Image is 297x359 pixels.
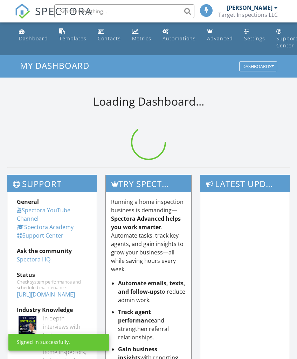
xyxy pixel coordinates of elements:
div: Status [17,271,87,279]
a: Dashboard [16,25,51,45]
div: [PERSON_NAME] [227,4,272,11]
a: Spectora HQ [17,255,50,263]
a: Settings [241,25,268,45]
a: Support Center [17,232,63,239]
span: My Dashboard [20,60,89,71]
div: Industry Knowledge [17,306,87,314]
div: Signed in successfully. [17,339,70,346]
strong: General [17,198,39,206]
div: Dashboards [242,64,274,69]
strong: Track agent performance [118,308,154,324]
strong: Automate emails, texts, and follow-ups [118,279,185,295]
div: Templates [59,35,87,42]
div: Settings [244,35,265,42]
div: Dashboard [19,35,48,42]
li: to reduce admin work. [118,279,186,304]
div: Automations [163,35,196,42]
a: Spectora Academy [17,223,74,231]
a: Advanced [204,25,236,45]
li: and strengthen referral relationships. [118,308,186,341]
a: Contacts [95,25,124,45]
a: Metrics [129,25,154,45]
button: Dashboards [239,62,277,72]
input: Search everything... [54,4,194,18]
h3: Latest Updates [200,175,290,192]
a: Automations (Basic) [160,25,199,45]
img: The Best Home Inspection Software - Spectora [15,4,30,19]
div: Check system performance and scheduled maintenance. [17,279,87,290]
a: Templates [56,25,89,45]
div: Contacts [98,35,121,42]
div: Metrics [132,35,151,42]
h3: Try spectora advanced [DATE] [106,175,191,192]
div: Advanced [207,35,233,42]
div: Target Inspections LLC [218,11,278,18]
div: Ask the community [17,247,87,255]
p: Running a home inspection business is demanding— . Automate tasks, track key agents, and gain ins... [111,198,186,273]
strong: Spectora Advanced helps you work smarter [111,215,181,231]
img: Spectoraspolightmain [19,316,36,334]
a: SPECTORA [15,9,92,24]
h3: Support [7,175,97,192]
a: [URL][DOMAIN_NAME] [17,291,75,298]
a: Spectora YouTube Channel [17,206,70,222]
span: SPECTORA [35,4,92,18]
